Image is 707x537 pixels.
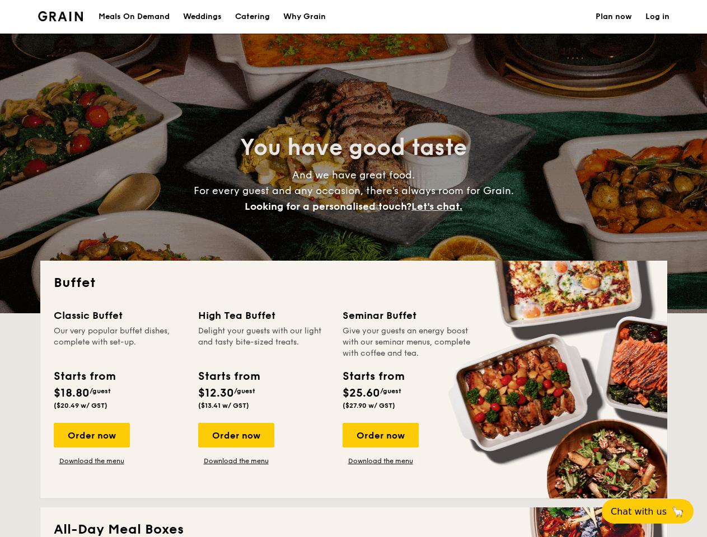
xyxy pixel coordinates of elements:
span: $18.80 [54,387,90,400]
div: Classic Buffet [54,308,185,323]
span: Let's chat. [411,200,462,213]
span: Looking for a personalised touch? [245,200,411,213]
span: /guest [90,387,111,395]
h2: Buffet [54,274,654,292]
span: $25.60 [343,387,380,400]
a: Download the menu [198,456,274,465]
div: Order now [54,423,130,447]
a: Logotype [38,11,83,21]
a: Download the menu [54,456,130,465]
div: High Tea Buffet [198,308,329,323]
div: Order now [198,423,274,447]
a: Download the menu [343,456,419,465]
span: And we have great food. For every guest and any occasion, there’s always room for Grain. [194,169,514,213]
span: /guest [234,387,255,395]
span: /guest [380,387,401,395]
span: ($13.41 w/ GST) [198,402,249,409]
div: Starts from [343,368,404,385]
div: Starts from [54,368,115,385]
img: Grain [38,11,83,21]
div: Seminar Buffet [343,308,474,323]
div: Delight your guests with our light and tasty bite-sized treats. [198,326,329,359]
div: Order now [343,423,419,447]
span: Chat with us [611,506,667,517]
button: Chat with us🦙 [602,499,694,524]
span: You have good taste [240,134,467,161]
span: $12.30 [198,387,234,400]
span: ($20.49 w/ GST) [54,402,107,409]
div: Give your guests an energy boost with our seminar menus, complete with coffee and tea. [343,326,474,359]
span: 🦙 [671,505,685,518]
span: ($27.90 w/ GST) [343,402,395,409]
div: Our very popular buffet dishes, complete with set-up. [54,326,185,359]
div: Starts from [198,368,259,385]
